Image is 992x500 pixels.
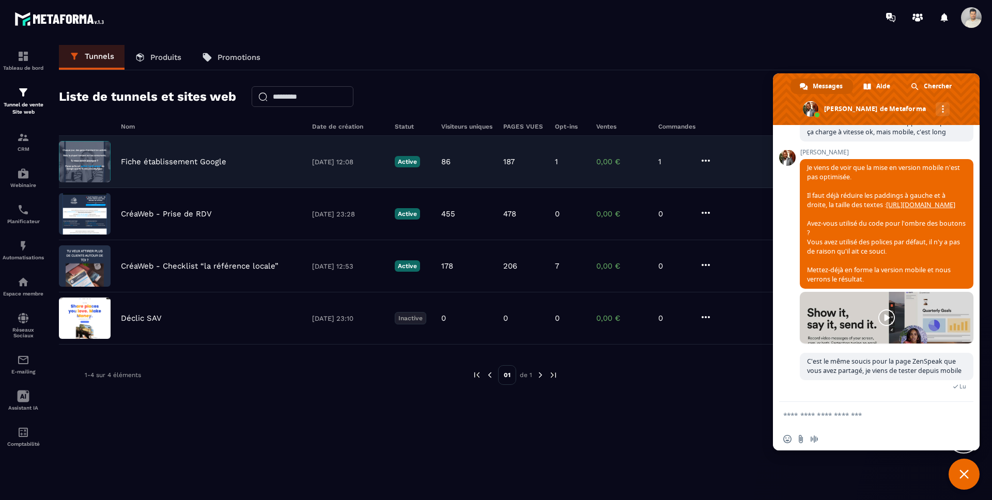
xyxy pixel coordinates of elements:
p: 0 [555,209,560,218]
span: Peut-être à remonter aux développeurs. Depuis PC ça charge à vitesse ok, mais mobile, c'est long [807,118,963,136]
div: Aide [854,79,901,94]
p: Webinaire [3,182,44,188]
p: Fiche établissement Google [121,157,226,166]
a: automationsautomationsEspace membre [3,268,44,304]
span: [PERSON_NAME] [800,149,973,156]
p: Active [395,156,420,167]
a: social-networksocial-networkRéseaux Sociaux [3,304,44,346]
img: accountant [17,426,29,439]
img: prev [485,370,494,380]
p: 178 [441,261,453,271]
p: 0,00 € [596,261,648,271]
p: 86 [441,157,451,166]
p: Active [395,260,420,272]
p: 206 [503,261,517,271]
a: automationsautomationsAutomatisations [3,232,44,268]
p: Automatisations [3,255,44,260]
img: automations [17,167,29,180]
p: Inactive [395,312,426,324]
p: 455 [441,209,455,218]
img: prev [472,370,482,380]
p: 0 [441,314,446,323]
p: CRM [3,146,44,152]
a: emailemailE-mailing [3,346,44,382]
p: Déclic SAV [121,314,162,323]
h6: Date de création [312,123,384,130]
img: automations [17,240,29,252]
p: 7 [555,261,559,271]
span: C'est le même soucis pour la page ZenSpeak que vous avez partagé, je viens de tester depuis mobile [807,357,962,375]
p: Comptabilité [3,441,44,447]
img: next [536,370,545,380]
p: 0 [503,314,508,323]
p: Assistant IA [3,405,44,411]
img: logo [14,9,107,28]
span: Insérer un emoji [783,435,792,443]
div: Fermer le chat [949,459,980,490]
img: formation [17,131,29,144]
a: Promotions [192,45,271,70]
a: accountantaccountantComptabilité [3,418,44,455]
p: Planificateur [3,218,44,224]
img: image [59,141,111,182]
a: schedulerschedulerPlanificateur [3,196,44,232]
p: 0 [555,314,560,323]
h6: Statut [395,123,431,130]
p: CréaWeb - Checklist “la référence locale” [121,261,278,271]
h6: Nom [121,123,302,130]
a: formationformationCRM [3,123,44,160]
h2: Liste de tunnels et sites web [59,86,236,107]
h6: Opt-ins [555,123,586,130]
img: scheduler [17,204,29,216]
p: 0 [658,314,689,323]
p: 478 [503,209,516,218]
span: Chercher [924,79,952,94]
textarea: Entrez votre message... [783,411,947,420]
p: [DATE] 23:10 [312,315,384,322]
a: automationsautomationsWebinaire [3,160,44,196]
p: 1 [658,157,689,166]
p: Réseaux Sociaux [3,327,44,338]
p: Promotions [218,53,260,62]
p: Active [395,208,420,220]
span: Aide [876,79,890,94]
p: de 1 [520,371,532,379]
img: image [59,298,111,339]
p: [DATE] 12:53 [312,262,384,270]
img: automations [17,276,29,288]
img: formation [17,50,29,62]
p: 0 [658,261,689,271]
span: Message audio [810,435,818,443]
p: Produits [150,53,181,62]
img: social-network [17,312,29,324]
p: 187 [503,157,515,166]
h6: PAGES VUES [503,123,545,130]
p: E-mailing [3,369,44,374]
a: Tunnels [59,45,125,70]
p: 1 [555,157,558,166]
a: Produits [125,45,192,70]
a: formationformationTableau de bord [3,42,44,79]
h6: Commandes [658,123,695,130]
p: [DATE] 23:28 [312,210,384,218]
p: 0,00 € [596,314,648,323]
div: Autres canaux [936,102,950,116]
p: CréaWeb - Prise de RDV [121,209,212,218]
img: email [17,354,29,366]
h6: Ventes [596,123,648,130]
img: formation [17,86,29,99]
div: Messages [791,79,853,94]
h6: Visiteurs uniques [441,123,493,130]
img: image [59,245,111,287]
p: Espace membre [3,291,44,296]
span: Messages [813,79,843,94]
p: 0,00 € [596,157,648,166]
span: Je viens de voir que la mise en version mobile n'est pas optimisée. Il faut déjà réduire les padd... [807,163,966,284]
p: 0,00 € [596,209,648,218]
img: next [549,370,558,380]
span: Lu [959,383,966,390]
p: Tunnel de vente Site web [3,101,44,116]
p: Tableau de bord [3,65,44,71]
p: [DATE] 12:08 [312,158,384,166]
p: 0 [658,209,689,218]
